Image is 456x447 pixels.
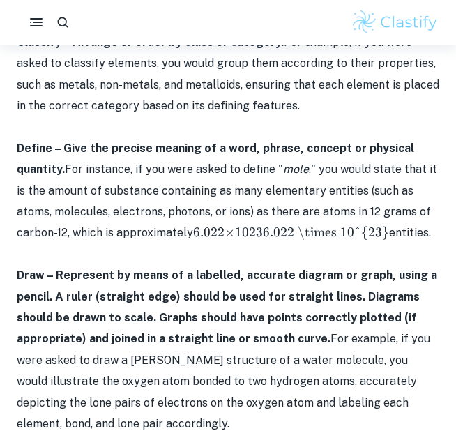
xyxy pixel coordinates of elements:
mn: 6.022 [193,225,225,240]
img: Clastify logo [351,8,439,36]
mn: 0 [242,225,249,240]
mn: 1 [235,225,242,240]
p: For example, if you were asked to classify elements, you would group them according to their prop... [17,32,439,117]
mo: × [225,225,235,240]
strong: Draw – Represent by means of a labelled, accurate diagram or graph, using a pencil. A ruler (stra... [17,268,437,345]
annotation: 6.022 \times 10^{23} [263,225,389,240]
i: mole [283,162,309,176]
strong: Classify – Arrange or order by class or category. [17,36,284,49]
mn: 23 [249,225,263,240]
p: For instance, if you were asked to define " ," you would state that it is the amount of substance... [17,138,439,244]
strong: Define – Give the precise meaning of a word, phrase, concept or physical quantity. [17,142,414,176]
p: For example, if you were asked to draw a [PERSON_NAME] structure of a water molecule, you would i... [17,265,439,434]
